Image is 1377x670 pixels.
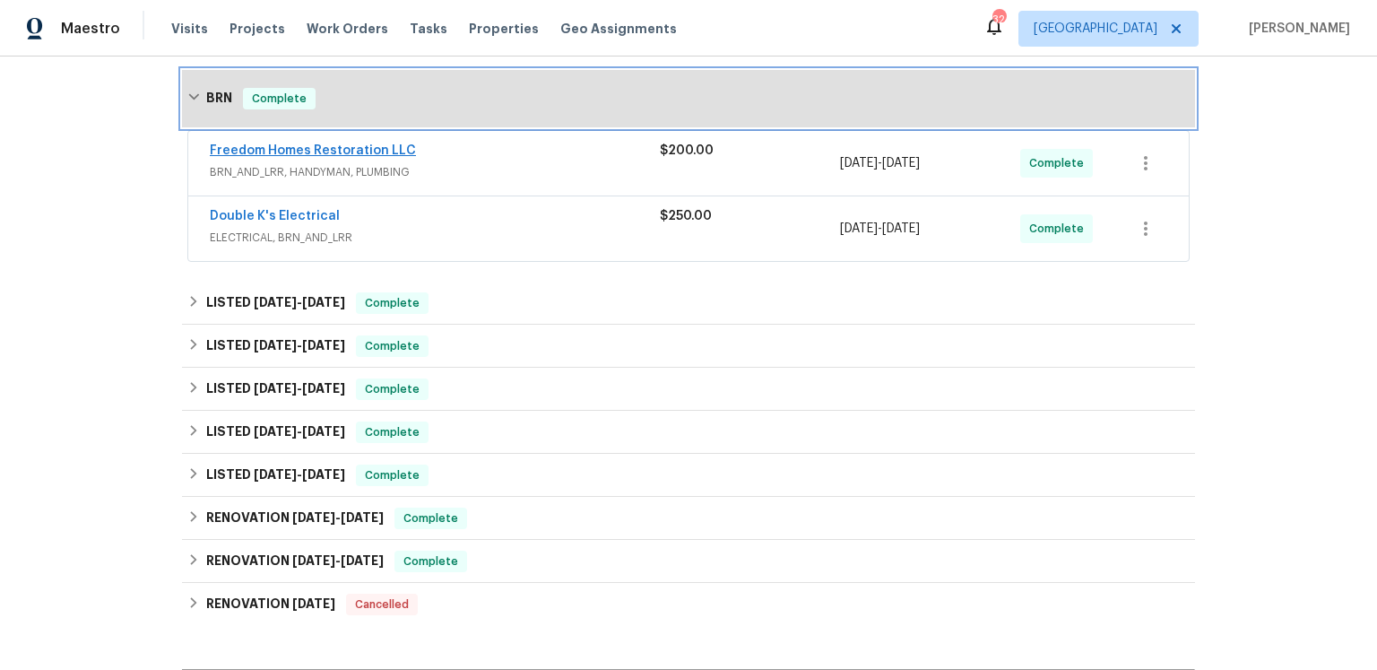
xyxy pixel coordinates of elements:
span: Complete [358,337,427,355]
span: Complete [358,294,427,312]
h6: RENOVATION [206,594,335,615]
h6: RENOVATION [206,551,384,572]
span: Complete [396,509,465,527]
div: LISTED [DATE]-[DATE]Complete [182,454,1195,497]
span: ELECTRICAL, BRN_AND_LRR [210,229,660,247]
h6: LISTED [206,379,345,400]
span: Projects [229,20,285,38]
div: 32 [992,11,1005,29]
div: LISTED [DATE]-[DATE]Complete [182,411,1195,454]
span: [DATE] [840,222,878,235]
span: [DATE] [254,296,297,309]
span: $250.00 [660,210,712,222]
span: - [840,220,920,238]
span: [DATE] [292,597,335,610]
span: Geo Assignments [560,20,677,38]
div: RENOVATION [DATE]Cancelled [182,583,1195,626]
span: [DATE] [882,222,920,235]
span: Maestro [61,20,120,38]
span: Complete [358,466,427,484]
div: LISTED [DATE]-[DATE]Complete [182,368,1195,411]
span: [DATE] [882,157,920,170]
span: [DATE] [292,511,335,524]
span: Tasks [410,22,447,35]
div: LISTED [DATE]-[DATE]Complete [182,325,1195,368]
span: [DATE] [302,296,345,309]
span: - [254,339,345,352]
div: LISTED [DATE]-[DATE]Complete [182,282,1195,325]
a: Double K's Electrical [210,210,340,222]
span: [DATE] [254,382,297,395]
span: [DATE] [840,157,878,170]
h6: BRN [206,88,232,109]
h6: LISTED [206,465,345,486]
span: $200.00 [660,144,714,157]
span: - [254,425,345,438]
span: [DATE] [254,339,297,352]
h6: LISTED [206,292,345,314]
span: Complete [245,90,314,108]
div: RENOVATION [DATE]-[DATE]Complete [182,497,1195,540]
span: [DATE] [302,382,345,395]
span: Properties [469,20,539,38]
span: [DATE] [341,554,384,567]
span: [DATE] [254,468,297,481]
div: BRN Complete [182,70,1195,127]
span: - [292,511,384,524]
span: Complete [396,553,465,570]
span: Complete [358,380,427,398]
span: Complete [358,423,427,441]
span: [DATE] [341,511,384,524]
span: [DATE] [254,425,297,438]
span: [PERSON_NAME] [1242,20,1350,38]
span: [GEOGRAPHIC_DATA] [1034,20,1157,38]
h6: RENOVATION [206,508,384,529]
a: Freedom Homes Restoration LLC [210,144,416,157]
h6: LISTED [206,422,345,443]
span: Complete [1029,220,1091,238]
span: - [254,296,345,309]
span: [DATE] [302,339,345,352]
span: BRN_AND_LRR, HANDYMAN, PLUMBING [210,163,660,181]
span: - [254,382,345,395]
span: - [840,154,920,172]
span: - [254,468,345,481]
span: - [292,554,384,567]
span: [DATE] [292,554,335,567]
h6: LISTED [206,335,345,357]
span: Visits [171,20,208,38]
span: [DATE] [302,468,345,481]
span: Cancelled [348,596,416,613]
span: Work Orders [307,20,388,38]
span: [DATE] [302,425,345,438]
div: RENOVATION [DATE]-[DATE]Complete [182,540,1195,583]
span: Complete [1029,154,1091,172]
